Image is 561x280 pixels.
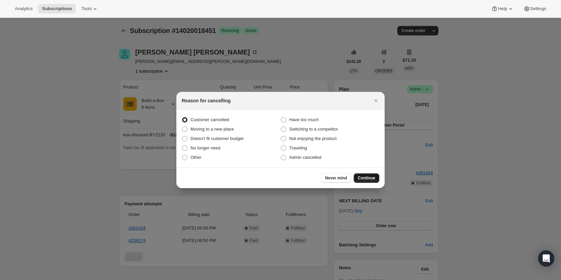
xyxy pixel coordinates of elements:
[289,117,318,122] span: Have too much
[182,97,230,104] h2: Reason for cancelling
[289,136,337,141] span: Not enjoying the product
[190,127,234,132] span: Moving to a new place
[530,6,546,11] span: Settings
[289,127,338,132] span: Switching to a competitor
[15,6,33,11] span: Analytics
[81,6,92,11] span: Tools
[371,96,381,105] button: Close
[289,155,321,160] span: Admin cancelled
[358,175,375,181] span: Continue
[190,145,220,150] span: No longer need
[519,4,550,13] button: Settings
[487,4,518,13] button: Help
[354,173,379,183] button: Continue
[538,250,554,267] div: Open Intercom Messenger
[42,6,72,11] span: Subscriptions
[190,136,244,141] span: Doesn't fit customer budget
[190,117,229,122] span: Customer cancelled
[11,4,37,13] button: Analytics
[498,6,507,11] span: Help
[289,145,307,150] span: Traveling
[325,175,347,181] span: Never mind
[190,155,202,160] span: Other
[38,4,76,13] button: Subscriptions
[77,4,102,13] button: Tools
[321,173,351,183] button: Never mind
